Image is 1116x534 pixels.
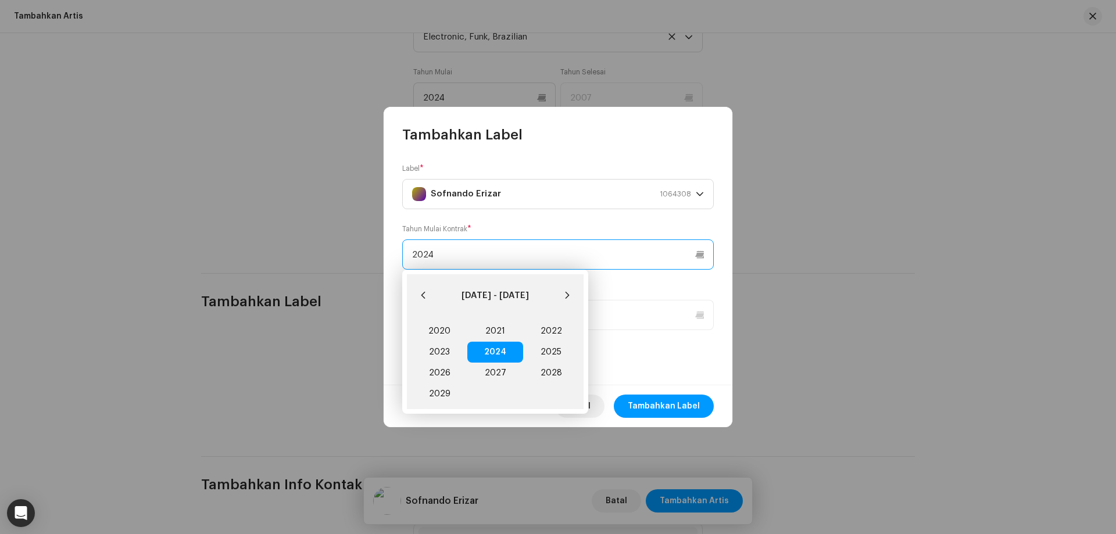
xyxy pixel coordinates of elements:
[467,321,523,342] span: 2021
[523,363,579,384] span: 2028
[412,321,467,342] span: 2020
[467,363,523,384] span: 2027
[412,384,467,404] span: 2029
[402,223,467,235] small: Tahun Mulai Kontrak
[402,163,420,174] small: Label
[412,180,696,209] span: Sofnando Erizar
[412,342,467,363] span: 2023
[402,126,523,144] span: Tambahkan Label
[402,270,588,414] div: Choose Date
[7,499,35,527] div: Open Intercom Messenger
[402,239,714,270] input: Pilih Tahun
[462,291,529,300] span: [DATE] - [DATE]
[523,321,579,342] span: 2022
[523,342,579,363] span: 2025
[628,395,700,418] span: Tambahkan Label
[614,395,714,418] button: Tambahkan Label
[696,180,704,209] div: dropdown trigger
[431,180,501,209] strong: Sofnando Erizar
[412,284,435,307] button: Previous Decade
[660,188,691,200] small: 1064308
[556,284,579,307] button: Next Decade
[467,342,523,363] span: 2024
[412,363,467,384] span: 2026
